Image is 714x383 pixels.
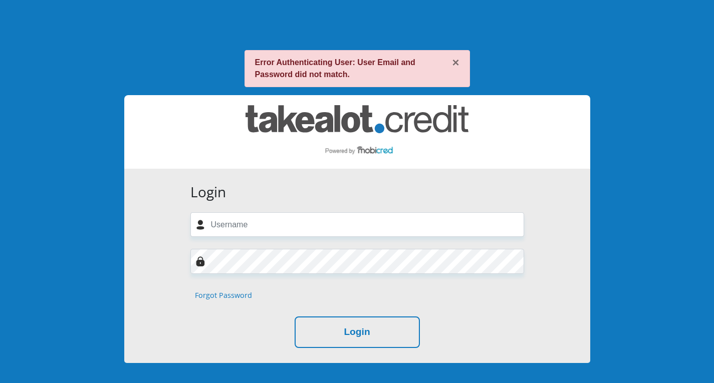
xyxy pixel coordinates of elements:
input: Username [190,212,524,237]
button: × [452,57,459,69]
h3: Login [190,184,524,201]
button: Login [295,316,420,348]
strong: Error Authenticating User: User Email and Password did not match. [255,58,415,79]
img: takealot_credit logo [246,105,468,159]
img: user-icon image [195,220,205,230]
img: Image [195,256,205,266]
a: Forgot Password [195,290,252,301]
